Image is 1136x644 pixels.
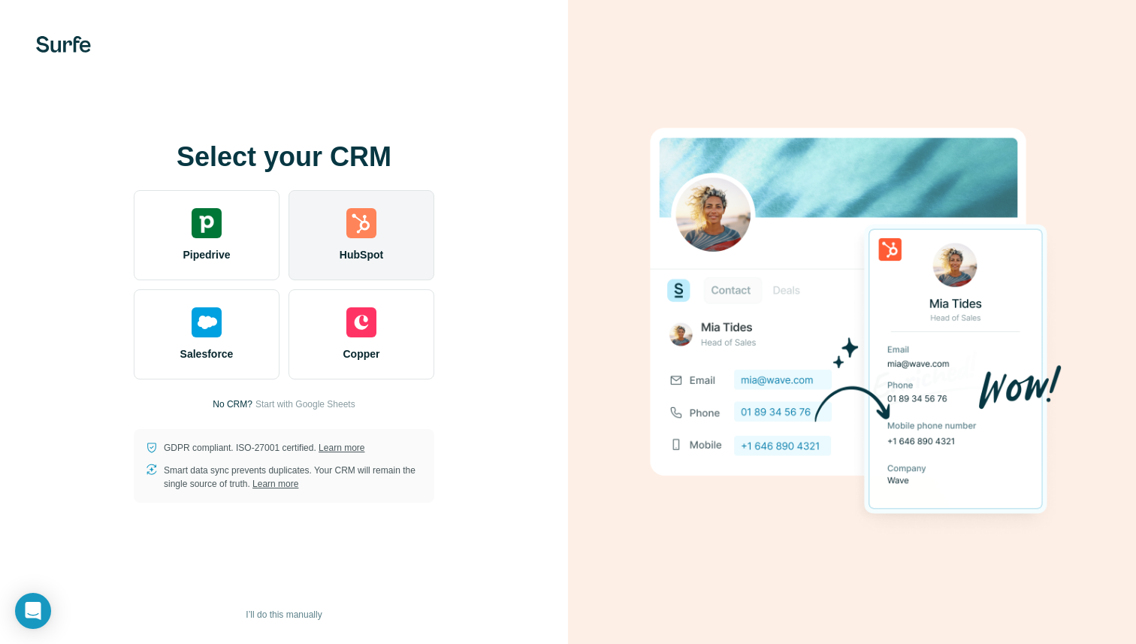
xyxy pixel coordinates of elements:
[346,307,376,337] img: copper's logo
[642,104,1062,540] img: HUBSPOT image
[134,142,434,172] h1: Select your CRM
[192,208,222,238] img: pipedrive's logo
[346,208,376,238] img: hubspot's logo
[180,346,234,361] span: Salesforce
[15,593,51,629] div: Open Intercom Messenger
[192,307,222,337] img: salesforce's logo
[319,443,364,453] a: Learn more
[183,247,230,262] span: Pipedrive
[246,608,322,621] span: I’ll do this manually
[164,441,364,455] p: GDPR compliant. ISO-27001 certified.
[235,603,332,626] button: I’ll do this manually
[36,36,91,53] img: Surfe's logo
[255,398,355,411] button: Start with Google Sheets
[213,398,252,411] p: No CRM?
[252,479,298,489] a: Learn more
[340,247,383,262] span: HubSpot
[343,346,380,361] span: Copper
[164,464,422,491] p: Smart data sync prevents duplicates. Your CRM will remain the single source of truth.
